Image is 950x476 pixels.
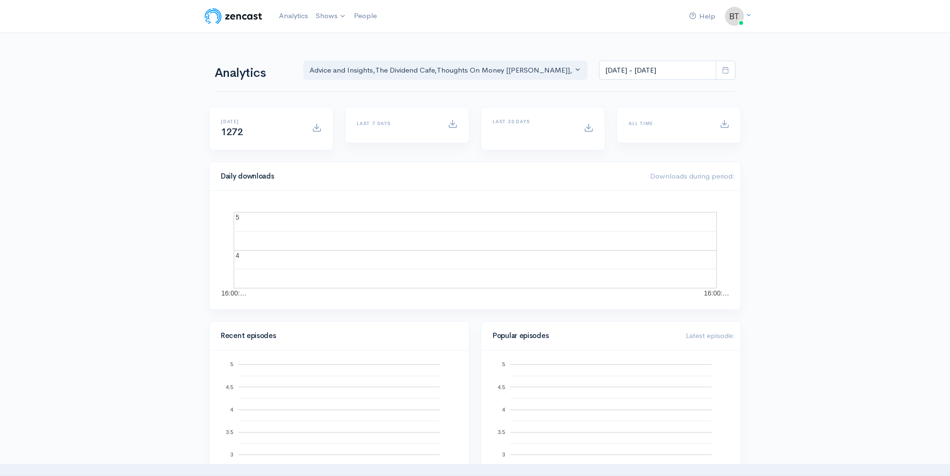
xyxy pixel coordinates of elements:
[221,202,729,298] svg: A chart.
[650,171,735,180] span: Downloads during period:
[498,384,505,390] text: 4.5
[275,6,312,26] a: Analytics
[493,332,674,340] h4: Popular episodes
[230,361,233,367] text: 5
[226,384,233,390] text: 4.5
[493,362,729,457] svg: A chart.
[221,289,247,297] text: 16:00:…
[686,331,735,340] span: Latest episode:
[236,252,239,259] text: 4
[215,66,292,80] h1: Analytics
[725,7,744,26] img: ...
[203,7,264,26] img: ZenCast Logo
[312,6,350,27] a: Shows
[498,429,505,435] text: 3.5
[226,429,233,435] text: 3.5
[357,121,436,126] h6: Last 7 days
[502,407,505,413] text: 4
[599,61,716,80] input: analytics date range selector
[502,361,505,367] text: 5
[221,119,300,124] h6: [DATE]
[303,61,588,80] button: Advice and Insights, The Dividend Cafe, Thoughts On Money [TOM], Alt Blend, On the Hook
[221,362,457,457] svg: A chart.
[310,65,573,76] div: Advice and Insights , The Dividend Cafe , Thoughts On Money [[PERSON_NAME]] , Alt Blend , On the ...
[230,452,233,457] text: 3
[236,213,239,221] text: 5
[502,452,505,457] text: 3
[350,6,381,26] a: People
[221,332,452,340] h4: Recent episodes
[629,121,708,126] h6: All time
[685,6,719,27] a: Help
[221,126,243,138] span: 1272
[230,407,233,413] text: 4
[493,119,572,124] h6: Last 30 days
[704,289,729,297] text: 16:00:…
[221,172,639,180] h4: Daily downloads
